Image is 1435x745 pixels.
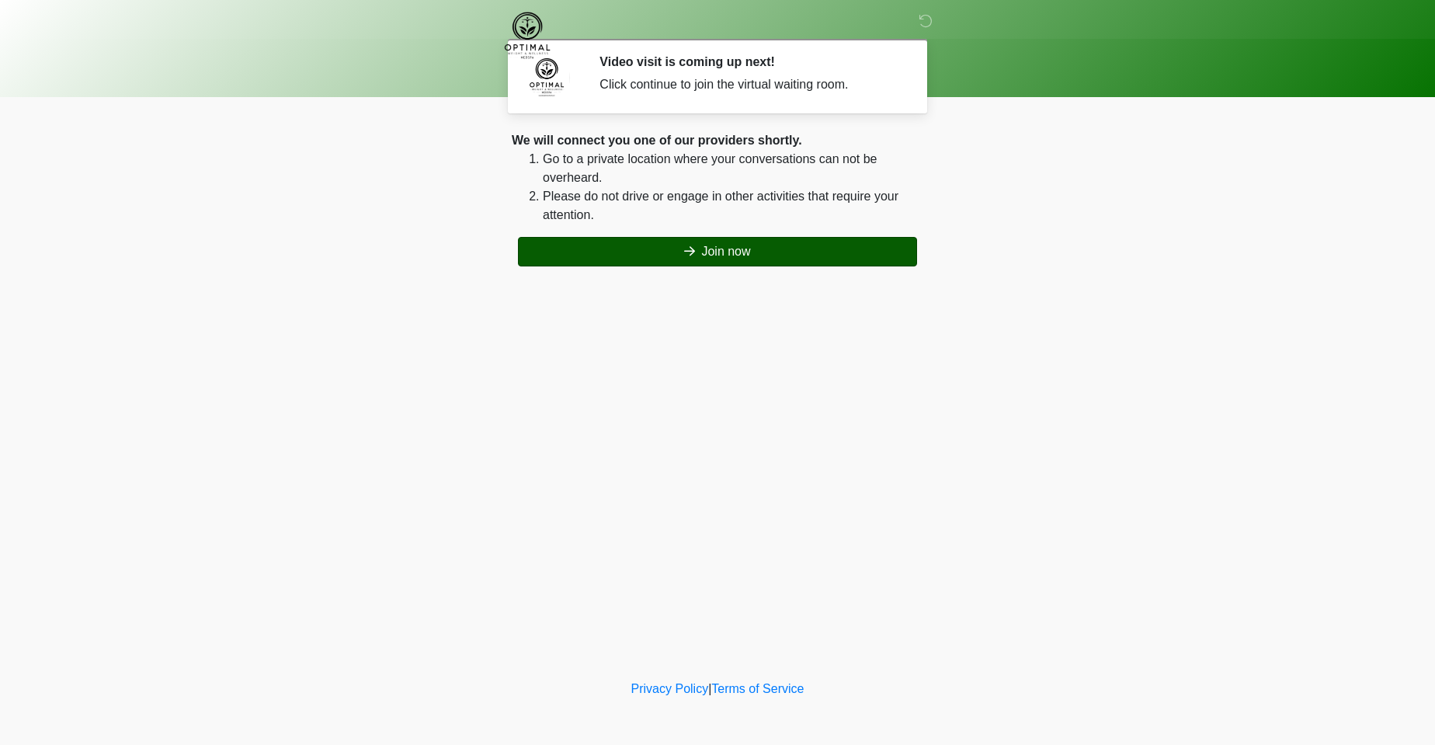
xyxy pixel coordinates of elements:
[631,682,709,695] a: Privacy Policy
[512,131,923,150] div: We will connect you one of our providers shortly.
[496,12,558,60] img: Optimal Weight & Wellness Logo
[518,237,917,266] button: Join now
[543,150,923,187] li: Go to a private location where your conversations can not be overheard.
[711,682,804,695] a: Terms of Service
[523,54,570,101] img: Agent Avatar
[543,187,923,225] li: Please do not drive or engage in other activities that require your attention.
[599,75,900,94] div: Click continue to join the virtual waiting room.
[708,682,711,695] a: |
